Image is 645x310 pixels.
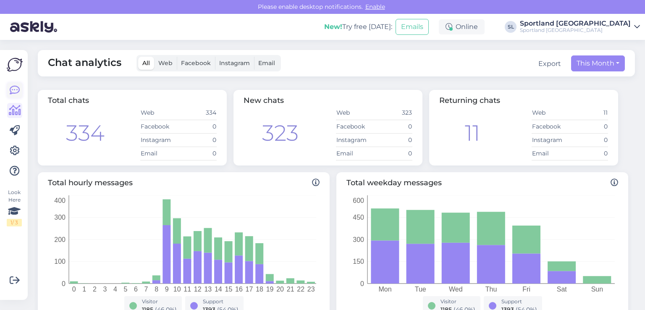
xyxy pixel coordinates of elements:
tspan: Wed [449,286,463,293]
td: 0 [178,147,217,160]
td: 334 [178,106,217,120]
tspan: 3 [103,286,107,293]
tspan: 1 [82,286,86,293]
span: Instagram [219,59,250,67]
div: 1 / 3 [7,219,22,226]
td: Web [336,106,374,120]
tspan: 10 [173,286,181,293]
span: New chats [244,96,284,105]
tspan: 6 [134,286,138,293]
td: 0 [570,120,608,133]
td: 0 [570,133,608,147]
span: Total weekday messages [346,177,618,189]
td: 0 [178,120,217,133]
div: Sportland [GEOGRAPHIC_DATA] [520,20,631,27]
tspan: 18 [256,286,263,293]
span: Enable [363,3,388,11]
td: 323 [374,106,412,120]
tspan: 22 [297,286,304,293]
tspan: 450 [353,214,364,221]
td: Web [140,106,178,120]
tspan: 17 [246,286,253,293]
tspan: 200 [54,236,66,243]
tspan: 300 [54,214,66,221]
a: Sportland [GEOGRAPHIC_DATA]Sportland [GEOGRAPHIC_DATA] [520,20,640,34]
tspan: Sat [557,286,567,293]
tspan: 13 [204,286,212,293]
tspan: 5 [124,286,128,293]
tspan: 16 [235,286,243,293]
div: Support [203,298,239,305]
tspan: 300 [353,236,364,243]
button: Emails [396,19,429,35]
tspan: 0 [360,280,364,287]
tspan: 11 [184,286,191,293]
div: Look Here [7,189,22,226]
tspan: 12 [194,286,202,293]
td: Instagram [140,133,178,147]
b: New! [324,23,342,31]
tspan: 2 [93,286,97,293]
span: Chat analytics [48,55,121,71]
button: Export [538,59,561,69]
tspan: 4 [113,286,117,293]
tspan: 14 [215,286,222,293]
div: 11 [465,117,480,150]
tspan: 8 [155,286,158,293]
tspan: 400 [54,197,66,204]
tspan: 100 [54,258,66,265]
td: Email [532,147,570,160]
span: All [142,59,150,67]
td: Instagram [532,133,570,147]
td: 0 [374,133,412,147]
tspan: Mon [379,286,392,293]
div: 323 [262,117,299,150]
tspan: 7 [144,286,148,293]
span: Total hourly messages [48,177,320,189]
tspan: 0 [62,280,66,287]
div: SL [505,21,517,33]
tspan: Tue [415,286,426,293]
tspan: Fri [522,286,530,293]
span: Email [258,59,275,67]
tspan: 19 [266,286,274,293]
td: 0 [374,147,412,160]
div: Try free [DATE]: [324,22,392,32]
tspan: 20 [276,286,284,293]
img: Askly Logo [7,57,23,73]
span: Total chats [48,96,89,105]
tspan: 600 [353,197,364,204]
tspan: 0 [72,286,76,293]
tspan: 23 [307,286,315,293]
tspan: 150 [353,258,364,265]
td: 0 [570,147,608,160]
td: 11 [570,106,608,120]
tspan: 21 [287,286,294,293]
tspan: 9 [165,286,169,293]
td: Email [336,147,374,160]
span: Web [158,59,173,67]
button: This Month [571,55,625,71]
tspan: 15 [225,286,232,293]
div: Online [439,19,485,34]
div: Visitor [142,298,177,305]
tspan: Thu [485,286,497,293]
div: Visitor [440,298,475,305]
span: Facebook [181,59,211,67]
td: 0 [374,120,412,133]
span: Returning chats [439,96,500,105]
td: Facebook [532,120,570,133]
div: 334 [66,117,105,150]
td: Web [532,106,570,120]
div: Support [501,298,537,305]
td: 0 [178,133,217,147]
td: Instagram [336,133,374,147]
td: Email [140,147,178,160]
td: Facebook [336,120,374,133]
tspan: Sun [591,286,603,293]
div: Sportland [GEOGRAPHIC_DATA] [520,27,631,34]
td: Facebook [140,120,178,133]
